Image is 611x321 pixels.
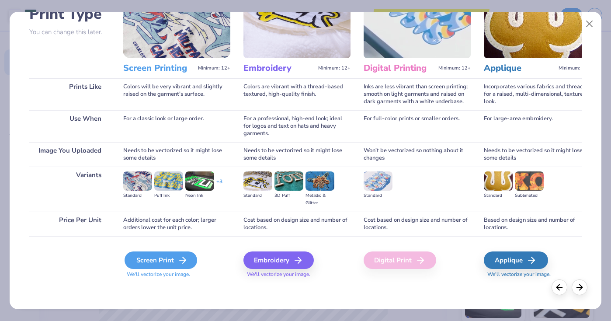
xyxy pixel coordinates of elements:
h3: Embroidery [243,63,315,74]
h3: Applique [484,63,555,74]
div: Additional cost for each color; larger orders lower the unit price. [123,212,230,236]
div: Neon Ink [185,192,214,199]
div: Needs to be vectorized so it might lose some details [484,142,591,167]
img: Puff Ink [154,171,183,191]
div: Standard [484,192,513,199]
img: 3D Puff [274,171,303,191]
div: 3D Puff [274,192,303,199]
div: Needs to be vectorized so it might lose some details [243,142,351,167]
h3: Digital Printing [364,63,435,74]
div: For full-color prints or smaller orders. [364,110,471,142]
div: Standard [123,192,152,199]
div: Cost based on design size and number of locations. [364,212,471,236]
div: Won't be vectorized so nothing about it changes [364,142,471,167]
p: You can change this later. [29,28,110,36]
h3: Screen Printing [123,63,194,74]
div: Incorporates various fabrics and threads for a raised, multi-dimensional, textured look. [484,78,591,110]
img: Standard [123,171,152,191]
div: Inks are less vibrant than screen printing; smooth on light garments and raised on dark garments ... [364,78,471,110]
div: Price Per Unit [29,212,110,236]
div: For a professional, high-end look; ideal for logos and text on hats and heavy garments. [243,110,351,142]
div: For large-area embroidery. [484,110,591,142]
div: Variants [29,167,110,212]
span: We'll vectorize your image. [243,271,351,278]
div: Standard [364,192,392,199]
div: Applique [484,251,548,269]
div: Colors are vibrant with a thread-based textured, high-quality finish. [243,78,351,110]
div: Based on design size and number of locations. [484,212,591,236]
div: Prints Like [29,78,110,110]
span: We'll vectorize your image. [484,271,591,278]
div: Cost based on design size and number of locations. [243,212,351,236]
div: Sublimated [515,192,544,199]
div: Needs to be vectorized so it might lose some details [123,142,230,167]
img: Metallic & Glitter [305,171,334,191]
div: + 3 [216,178,222,193]
span: We'll vectorize your image. [123,271,230,278]
img: Standard [364,171,392,191]
div: Puff Ink [154,192,183,199]
button: Close [581,16,598,32]
div: For a classic look or large order. [123,110,230,142]
img: Standard [243,171,272,191]
span: Minimum: 12+ [318,65,351,71]
div: Standard [243,192,272,199]
div: Use When [29,110,110,142]
img: Sublimated [515,171,544,191]
img: Neon Ink [185,171,214,191]
div: Digital Print [364,251,436,269]
div: Metallic & Glitter [305,192,334,207]
div: Image You Uploaded [29,142,110,167]
span: Minimum: 12+ [198,65,230,71]
div: Colors will be very vibrant and slightly raised on the garment's surface. [123,78,230,110]
div: Embroidery [243,251,314,269]
span: Minimum: 12+ [559,65,591,71]
div: Screen Print [125,251,197,269]
img: Standard [484,171,513,191]
span: Minimum: 12+ [438,65,471,71]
